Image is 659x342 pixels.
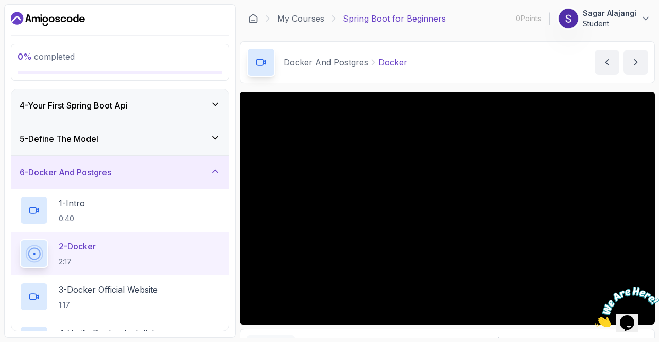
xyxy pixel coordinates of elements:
p: Spring Boot for Beginners [343,12,446,25]
p: 1:17 [59,300,158,310]
button: next content [623,50,648,75]
p: 4 - Verify Docker Installation [59,327,166,339]
button: 4-Your First Spring Boot Api [11,89,229,122]
p: 1 - Intro [59,197,85,209]
img: user profile image [559,9,578,28]
p: 2 - Docker [59,240,96,253]
span: completed [18,51,75,62]
p: 2:17 [59,257,96,267]
a: Dashboard [11,11,85,27]
h3: 5 - Define The Model [20,133,98,145]
p: 3 - Docker Official Website [59,283,158,296]
button: 3-Docker Official Website1:17 [20,282,220,311]
iframe: 2 - Docker [240,92,655,325]
button: previous content [595,50,619,75]
p: 0:40 [59,213,85,224]
button: 5-Define The Model [11,122,229,155]
h3: 4 - Your First Spring Boot Api [20,99,128,112]
button: 1-Intro0:40 [20,196,220,225]
a: Dashboard [248,13,258,24]
p: Sagar Alajangi [583,8,636,19]
button: 2-Docker2:17 [20,239,220,268]
p: Docker And Postgres [284,56,368,68]
p: Student [583,19,636,29]
button: 6-Docker And Postgres [11,156,229,189]
button: user profile imageSagar AlajangiStudent [558,8,651,29]
h3: 6 - Docker And Postgres [20,166,111,178]
a: My Courses [277,12,324,25]
p: 0 Points [516,13,541,24]
iframe: chat widget [595,278,659,327]
span: 0 % [18,51,32,62]
p: Docker [378,56,407,68]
